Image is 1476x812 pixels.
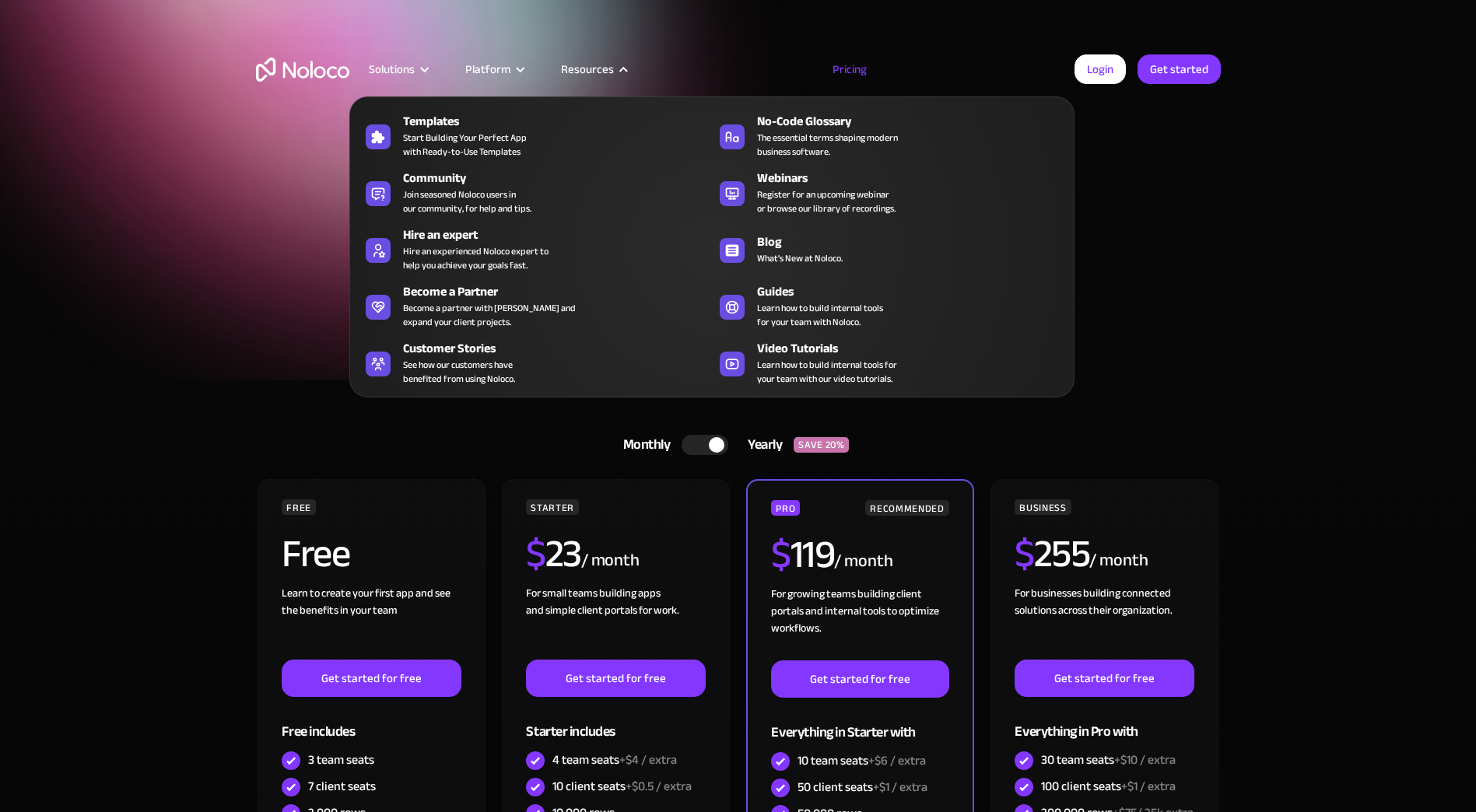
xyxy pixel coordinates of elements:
div: Everything in Pro with [1015,697,1194,747]
div: / month [1089,548,1148,573]
span: Learn how to build internal tools for your team with Noloco. [757,301,883,329]
a: Become a PartnerBecome a partner with [PERSON_NAME] andexpand your client projects. [358,279,712,332]
a: Login [1075,54,1126,84]
div: Templates [403,112,719,131]
div: / month [581,548,640,573]
div: SAVE 20% [794,437,849,453]
div: Hire an experienced Noloco expert to help you achieve your goals fast. [403,244,549,272]
div: Free includes [282,697,461,747]
a: Get started for free [526,660,705,697]
h2: 119 [771,535,834,574]
div: Hire an expert [403,226,719,244]
div: For growing teams building client portals and internal tools to optimize workflows. [771,586,948,660]
a: CommunityJoin seasoned Noloco users inour community, for help and tips. [358,166,712,219]
span: +$1 / extra [1121,775,1176,798]
span: +$4 / extra [619,748,677,772]
a: Video TutorialsLearn how to build internal tools foryour team with our video tutorials. [712,336,1066,389]
div: Everything in Starter with [771,698,948,748]
span: Learn how to build internal tools for your team with our video tutorials. [757,358,897,386]
div: Blog [757,233,1073,251]
div: 10 client seats [552,778,692,795]
a: Customer StoriesSee how our customers havebenefited from using Noloco. [358,336,712,389]
div: Solutions [349,59,446,79]
div: Platform [446,59,542,79]
div: For small teams building apps and simple client portals for work. ‍ [526,585,705,660]
a: Get started for free [282,660,461,697]
span: $ [1015,517,1034,590]
div: For businesses building connected solutions across their organization. ‍ [1015,585,1194,660]
a: WebinarsRegister for an upcoming webinaror browse our library of recordings. [712,166,1066,219]
a: Get started [1138,54,1221,84]
a: TemplatesStart Building Your Perfect Appwith Ready-to-Use Templates [358,109,712,162]
a: Get started for free [771,660,948,698]
h2: Free [282,534,349,573]
div: 10 team seats [798,752,926,769]
div: STARTER [526,499,578,515]
div: 3 team seats [308,751,374,768]
span: +$10 / extra [1114,748,1176,772]
div: 30 team seats [1041,751,1176,768]
div: Community [403,169,719,187]
a: home [256,58,349,82]
span: The essential terms shaping modern business software. [757,131,898,159]
div: FREE [282,499,316,515]
div: 100 client seats [1041,778,1176,795]
span: Start Building Your Perfect App with Ready-to-Use Templates [403,131,527,159]
div: Webinars [757,169,1073,187]
div: / month [834,549,892,574]
div: RECOMMENDED [865,500,948,516]
div: Platform [465,59,510,79]
div: Monthly [604,433,682,457]
div: Solutions [369,59,415,79]
nav: Resources [349,75,1075,397]
a: Pricing [813,59,886,79]
span: +$1 / extra [873,775,927,799]
span: See how our customers have benefited from using Noloco. [403,358,515,386]
h1: A plan for organizations of all sizes [256,163,1221,210]
a: BlogWhat's New at Noloco. [712,222,1066,275]
div: Guides [757,282,1073,301]
div: Customer Stories [403,339,719,358]
div: Resources [561,59,614,79]
div: Yearly [728,433,794,457]
div: Become a partner with [PERSON_NAME] and expand your client projects. [403,301,576,329]
div: Video Tutorials [757,339,1073,358]
span: Join seasoned Noloco users in our community, for help and tips. [403,187,531,215]
h2: 23 [526,534,581,573]
span: $ [526,517,545,590]
div: Learn to create your first app and see the benefits in your team ‍ [282,585,461,660]
div: Starter includes [526,697,705,747]
h2: 255 [1015,534,1089,573]
a: GuidesLearn how to build internal toolsfor your team with Noloco. [712,279,1066,332]
div: Become a Partner [403,282,719,301]
a: Get started for free [1015,660,1194,697]
div: 50 client seats [798,779,927,796]
span: +$0.5 / extra [626,775,692,798]
div: PRO [771,500,800,516]
div: Resources [542,59,645,79]
div: BUSINESS [1015,499,1071,515]
a: Hire an expertHire an experienced Noloco expert tohelp you achieve your goals fast. [358,222,712,275]
div: 4 team seats [552,751,677,768]
div: No-Code Glossary [757,112,1073,131]
span: What's New at Noloco. [757,251,843,265]
a: No-Code GlossaryThe essential terms shaping modernbusiness software. [712,109,1066,162]
span: +$6 / extra [868,749,926,772]
div: 7 client seats [308,778,376,795]
span: Register for an upcoming webinar or browse our library of recordings. [757,187,896,215]
span: $ [771,518,791,591]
